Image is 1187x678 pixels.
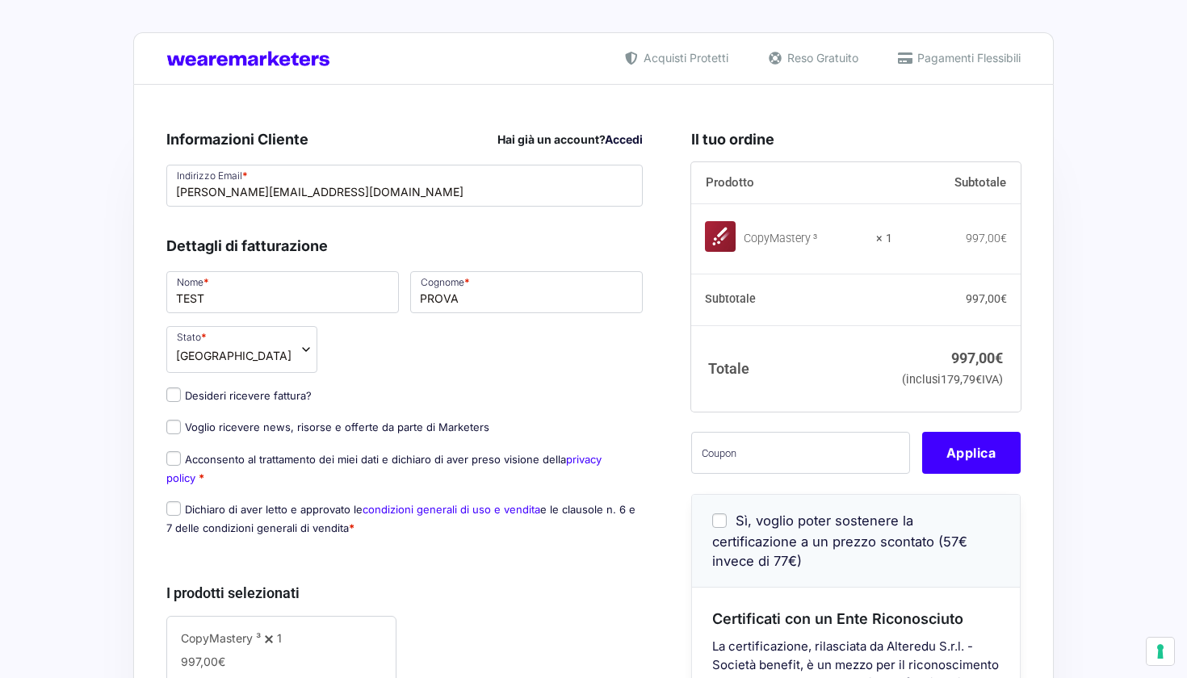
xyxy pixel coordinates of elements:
[966,232,1007,245] bdi: 997,00
[892,162,1021,204] th: Subtotale
[166,453,602,484] label: Acconsento al trattamento dei miei dati e dichiaro di aver preso visione della
[1000,292,1007,305] span: €
[691,432,910,474] input: Coupon
[166,420,181,434] input: Voglio ricevere news, risorse e offerte da parte di Marketers
[941,373,982,387] span: 179,79
[166,501,181,516] input: Dichiaro di aver letto e approvato lecondizioni generali di uso e venditae le clausole n. 6 e 7 d...
[181,655,225,668] span: 997,00
[1147,638,1174,665] button: Le tue preferenze relative al consenso per le tecnologie di tracciamento
[712,513,727,528] input: Sì, voglio poter sostenere la certificazione a un prezzo scontato (57€ invece di 77€)
[363,503,540,516] a: condizioni generali di uso e vendita
[705,221,736,252] img: CopyMastery ³
[712,610,963,627] span: Certificati con un Ente Riconosciuto
[995,349,1003,366] span: €
[176,347,292,364] span: Italia
[922,432,1021,474] button: Applica
[166,451,181,466] input: Acconsento al trattamento dei miei dati e dichiaro di aver preso visione dellaprivacy policy
[166,271,399,313] input: Nome *
[783,49,858,66] span: Reso Gratuito
[951,349,1003,366] bdi: 997,00
[166,165,643,207] input: Indirizzo Email *
[181,631,261,645] span: CopyMastery ³
[640,49,728,66] span: Acquisti Protetti
[166,235,643,257] h3: Dettagli di fatturazione
[1000,232,1007,245] span: €
[966,292,1007,305] bdi: 997,00
[691,325,892,412] th: Totale
[166,387,181,402] input: Desideri ricevere fattura?
[691,274,892,326] th: Subtotale
[605,132,643,146] a: Accedi
[691,162,892,204] th: Prodotto
[876,231,892,247] strong: × 1
[410,271,643,313] input: Cognome *
[166,326,317,373] span: Stato
[166,421,489,433] label: Voglio ricevere news, risorse e offerte da parte di Marketers
[744,231,866,247] div: CopyMastery ³
[497,131,643,148] div: Hai già un account?
[902,373,1003,387] small: (inclusi IVA)
[166,582,643,604] h3: I prodotti selezionati
[218,655,225,668] span: €
[166,128,643,150] h3: Informazioni Cliente
[712,513,967,569] span: Sì, voglio poter sostenere la certificazione a un prezzo scontato (57€ invece di 77€)
[166,503,635,534] label: Dichiaro di aver letto e approvato le e le clausole n. 6 e 7 delle condizioni generali di vendita
[975,373,982,387] span: €
[913,49,1021,66] span: Pagamenti Flessibili
[691,128,1021,150] h3: Il tuo ordine
[166,389,312,402] label: Desideri ricevere fattura?
[277,631,282,645] span: 1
